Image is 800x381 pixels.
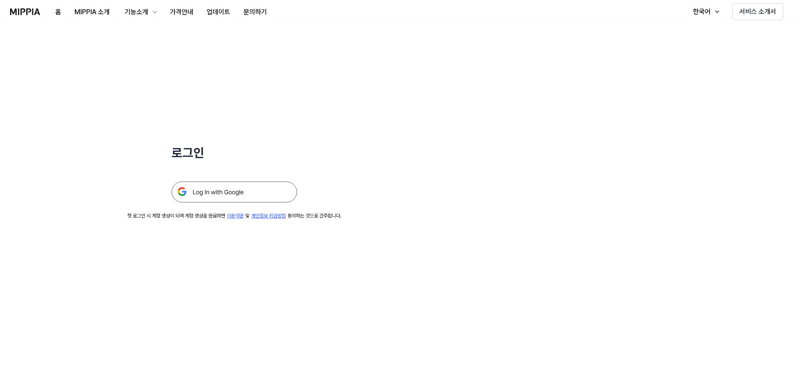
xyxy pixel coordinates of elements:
button: 문의하기 [237,4,274,20]
button: 한국어 [685,3,726,20]
button: 서비스 소개서 [732,3,783,20]
a: 개인정보 취급방침 [251,213,286,219]
div: 한국어 [691,7,712,17]
a: 이용약관 [227,213,244,219]
h1: 로그인 [172,144,297,161]
button: 가격안내 [163,4,200,20]
div: 첫 로그인 시 계정 생성이 되며 계정 생성을 완료하면 및 동의하는 것으로 간주합니다. [127,212,341,220]
img: logo [10,8,40,15]
button: MIPPIA 소개 [68,4,116,20]
div: 기능소개 [123,7,150,17]
button: 홈 [49,4,68,20]
button: 업데이트 [200,4,237,20]
a: 업데이트 [200,0,237,23]
img: 구글 로그인 버튼 [172,182,297,202]
button: 기능소개 [116,4,163,20]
